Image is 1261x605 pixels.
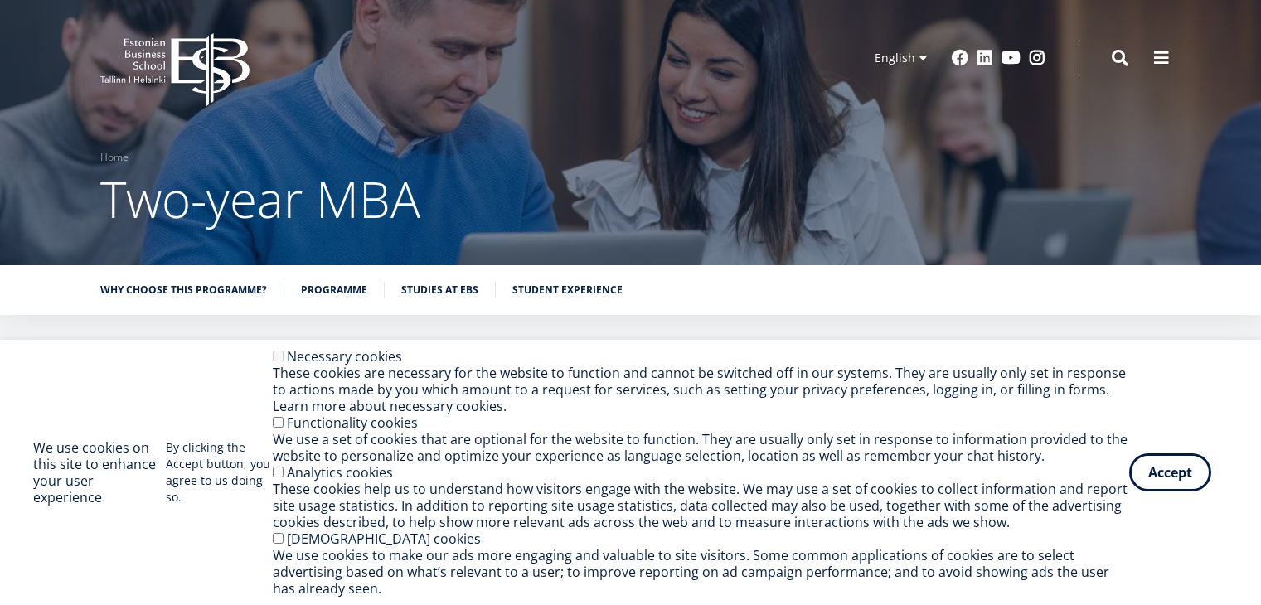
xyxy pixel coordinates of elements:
div: We use a set of cookies that are optional for the website to function. They are usually only set ... [273,431,1129,464]
a: Programme [301,282,367,298]
a: Linkedin [977,50,993,66]
a: Home [100,149,129,166]
a: Instagram [1029,50,1045,66]
div: These cookies help us to understand how visitors engage with the website. We may use a set of coo... [273,481,1129,530]
p: By clicking the Accept button, you agree to us doing so. [166,439,273,506]
label: [DEMOGRAPHIC_DATA] cookies [287,530,481,548]
span: Two-year MBA [100,165,420,233]
a: Youtube [1002,50,1021,66]
div: We use cookies to make our ads more engaging and valuable to site visitors. Some common applicati... [273,547,1129,597]
label: Functionality cookies [287,414,418,432]
button: Accept [1129,453,1211,491]
a: Why choose this programme? [100,282,267,298]
h2: We use cookies on this site to enhance your user experience [33,439,166,506]
a: Student experience [512,282,623,298]
label: Analytics cookies [287,463,393,482]
div: These cookies are necessary for the website to function and cannot be switched off in our systems... [273,365,1129,414]
label: Necessary cookies [287,347,402,365]
a: Studies at EBS [401,282,478,298]
a: Facebook [952,50,968,66]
